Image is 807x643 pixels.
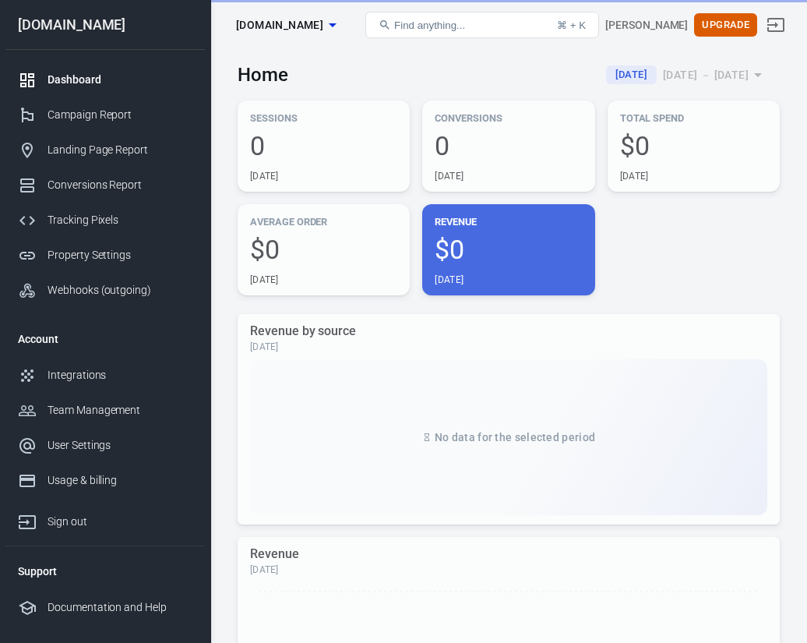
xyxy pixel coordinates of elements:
[394,19,465,31] span: Find anything...
[5,62,205,97] a: Dashboard
[605,17,688,34] div: Account id: e7bbBimc
[48,212,192,228] div: Tracking Pixels
[757,6,795,44] a: Sign out
[5,393,205,428] a: Team Management
[5,168,205,203] a: Conversions Report
[48,367,192,383] div: Integrations
[5,498,205,539] a: Sign out
[5,320,205,358] li: Account
[48,107,192,123] div: Campaign Report
[48,599,192,616] div: Documentation and Help
[236,16,323,35] span: quizforlove.xyz
[48,142,192,158] div: Landing Page Report
[5,273,205,308] a: Webhooks (outgoing)
[238,64,288,86] h3: Home
[5,97,205,132] a: Campaign Report
[48,514,192,530] div: Sign out
[365,12,599,38] button: Find anything...⌘ + K
[48,472,192,489] div: Usage & billing
[557,19,586,31] div: ⌘ + K
[48,402,192,419] div: Team Management
[48,247,192,263] div: Property Settings
[5,132,205,168] a: Landing Page Report
[5,203,205,238] a: Tracking Pixels
[48,72,192,88] div: Dashboard
[48,177,192,193] div: Conversions Report
[5,553,205,590] li: Support
[5,238,205,273] a: Property Settings
[5,358,205,393] a: Integrations
[5,18,205,32] div: [DOMAIN_NAME]
[5,463,205,498] a: Usage & billing
[694,13,757,37] button: Upgrade
[230,11,342,40] button: [DOMAIN_NAME]
[5,428,205,463] a: User Settings
[48,437,192,454] div: User Settings
[48,282,192,299] div: Webhooks (outgoing)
